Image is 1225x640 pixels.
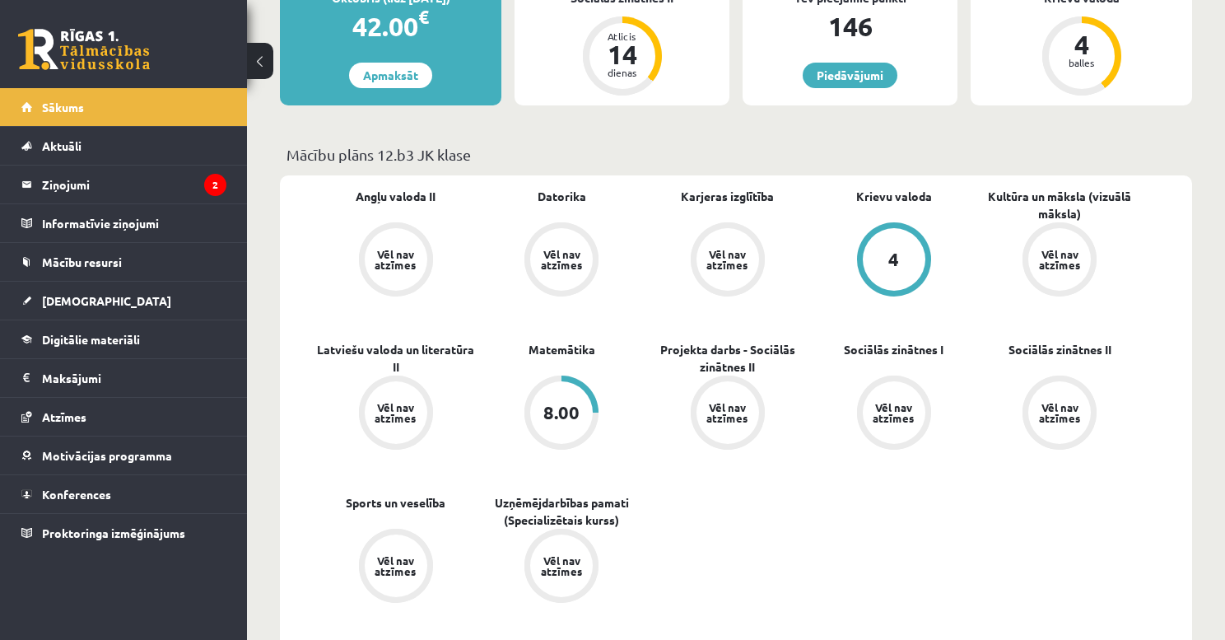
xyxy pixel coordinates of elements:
a: Krievu valoda [856,188,932,205]
a: Mācību resursi [21,243,226,281]
div: Vēl nav atzīmes [705,249,751,270]
p: Mācību plāns 12.b3 JK klase [286,143,1185,166]
a: Sociālās zinātnes I [844,341,943,358]
a: 4 [811,222,977,300]
div: Vēl nav atzīmes [871,402,917,423]
div: Vēl nav atzīmes [1036,249,1083,270]
a: Piedāvājumi [803,63,897,88]
a: Vēl nav atzīmes [645,222,811,300]
a: Kultūra un māksla (vizuālā māksla) [976,188,1143,222]
a: Aktuāli [21,127,226,165]
a: Sports un veselība [346,494,445,512]
a: Vēl nav atzīmes [479,529,645,606]
a: Vēl nav atzīmes [976,222,1143,300]
span: € [418,5,429,29]
span: Konferences [42,487,111,502]
i: 2 [204,174,226,196]
span: Motivācijas programma [42,448,172,463]
a: Digitālie materiāli [21,320,226,358]
div: 4 [888,250,899,269]
a: Matemātika [529,341,595,358]
div: Vēl nav atzīmes [373,402,419,423]
a: Vēl nav atzīmes [811,376,977,453]
a: Vēl nav atzīmes [976,376,1143,453]
div: 8.00 [543,404,580,422]
a: Vēl nav atzīmes [313,222,479,300]
a: Karjeras izglītība [681,188,774,205]
a: Datorika [538,188,586,205]
div: Atlicis [598,31,647,41]
a: Apmaksāt [349,63,432,88]
a: Latviešu valoda un literatūra II [313,341,479,376]
a: Vēl nav atzīmes [313,529,479,606]
a: Angļu valoda II [356,188,436,205]
a: 8.00 [479,376,645,453]
div: 4 [1057,31,1106,58]
div: Vēl nav atzīmes [373,249,419,270]
div: Vēl nav atzīmes [538,249,585,270]
div: 146 [743,7,957,46]
div: Vēl nav atzīmes [373,555,419,577]
a: Vēl nav atzīmes [645,376,811,453]
a: Atzīmes [21,398,226,436]
a: Sākums [21,88,226,126]
a: Rīgas 1. Tālmācības vidusskola [18,29,150,70]
div: 42.00 [280,7,501,46]
div: Vēl nav atzīmes [705,402,751,423]
div: Vēl nav atzīmes [1036,402,1083,423]
a: [DEMOGRAPHIC_DATA] [21,282,226,320]
span: Digitālie materiāli [42,332,140,347]
a: Proktoringa izmēģinājums [21,514,226,552]
a: Uzņēmējdarbības pamati (Specializētais kurss) [479,494,645,529]
legend: Informatīvie ziņojumi [42,204,226,242]
div: Vēl nav atzīmes [538,555,585,577]
a: Maksājumi [21,359,226,397]
a: Vēl nav atzīmes [479,222,645,300]
a: Sociālās zinātnes II [1008,341,1111,358]
span: [DEMOGRAPHIC_DATA] [42,293,171,308]
span: Sākums [42,100,84,114]
span: Proktoringa izmēģinājums [42,526,185,540]
a: Motivācijas programma [21,437,226,474]
a: Konferences [21,475,226,513]
a: Vēl nav atzīmes [313,376,479,453]
a: Informatīvie ziņojumi [21,204,226,242]
div: dienas [598,68,647,77]
a: Ziņojumi2 [21,166,226,203]
div: balles [1057,58,1106,68]
span: Aktuāli [42,138,82,153]
legend: Maksājumi [42,359,226,397]
a: Projekta darbs - Sociālās zinātnes II [645,341,811,376]
div: 14 [598,41,647,68]
legend: Ziņojumi [42,166,226,203]
span: Mācību resursi [42,255,122,269]
span: Atzīmes [42,409,86,424]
